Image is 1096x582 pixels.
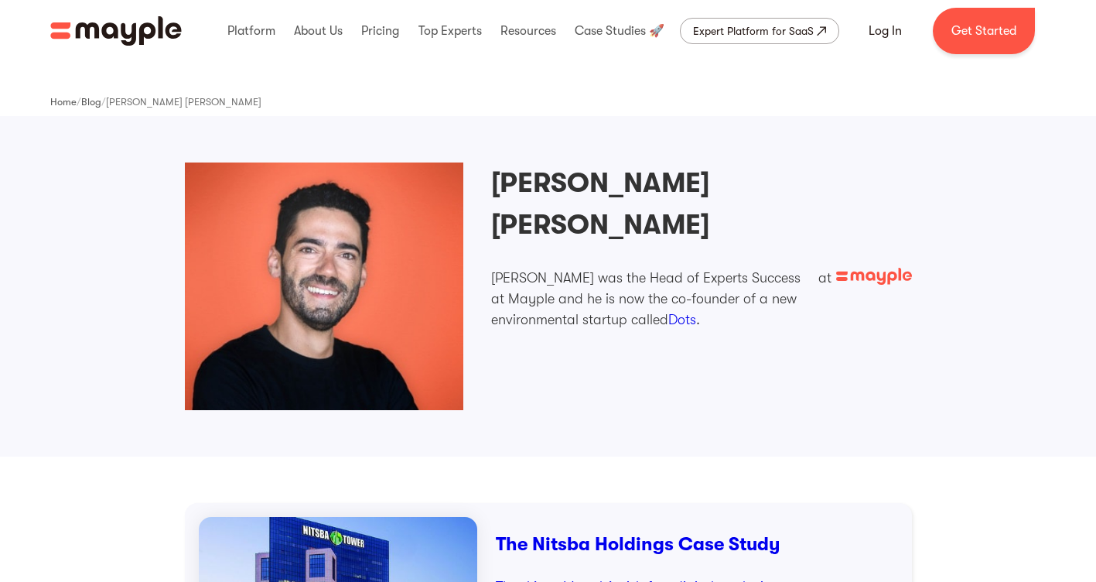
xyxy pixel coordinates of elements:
[850,12,920,50] a: Log In
[836,268,912,285] img: Company Logo
[50,93,77,111] a: Home
[491,163,912,246] h2: [PERSON_NAME] [PERSON_NAME]
[106,93,261,111] a: [PERSON_NAME] [PERSON_NAME]
[185,163,463,410] img: Daniel Madrid Spitz
[50,16,182,46] img: Mayple logo
[496,532,898,556] h3: The Nitsba Holdings Case Study
[50,16,182,46] a: home
[933,8,1035,54] a: Get Started
[77,94,81,110] div: /
[357,6,403,56] div: Pricing
[290,6,347,56] div: About Us
[224,6,279,56] div: Platform
[668,312,696,327] a: Dots
[693,22,814,40] div: Expert Platform for SaaS
[81,93,101,111] a: Blog
[491,268,815,330] p: [PERSON_NAME] was the Head of Experts Success at Mayple and he is now the co-founder of a new env...
[680,18,839,44] a: Expert Platform for SaaS
[818,268,831,289] p: at
[415,6,486,56] div: Top Experts
[497,6,560,56] div: Resources
[101,94,106,110] div: /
